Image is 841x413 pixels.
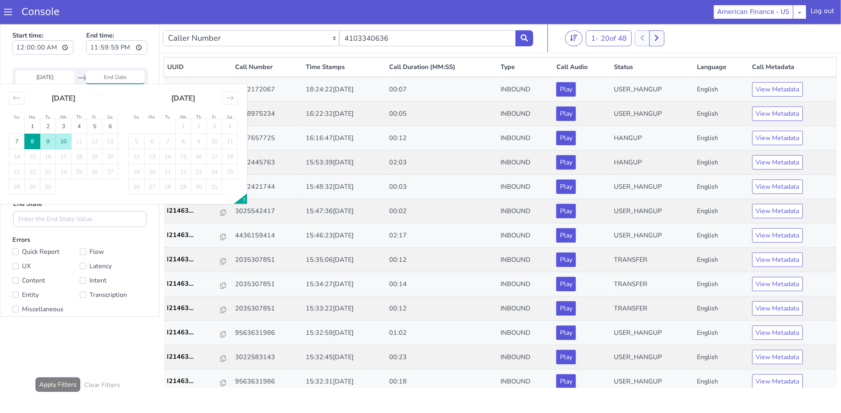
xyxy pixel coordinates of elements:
td: INBOUND [498,102,554,126]
th: Language [694,34,749,53]
button: View Metadata [752,180,803,194]
th: Type [498,34,554,53]
p: I21463... [167,279,221,289]
td: 16:16:47[DATE] [303,102,386,126]
a: I21463... [167,231,229,240]
button: View Metadata [752,277,803,292]
td: 3028975234 [232,78,303,102]
small: Th [76,90,81,96]
td: Not available. Thursday, September 18, 2025 [71,125,87,140]
td: Not available. Saturday, September 20, 2025 [103,125,118,140]
td: Not available. Sunday, October 5, 2025 [129,110,144,125]
td: 15:34:27[DATE] [303,248,386,273]
td: 8142445763 [232,126,303,151]
td: 15:35:06[DATE] [303,224,386,248]
a: I21463... [167,255,229,265]
td: 00:18 [386,346,497,370]
td: INBOUND [498,346,554,370]
p: I21463... [167,352,221,362]
td: Not available. Wednesday, October 8, 2025 [176,110,191,125]
td: 15:33:22[DATE] [303,273,386,297]
td: Not available. Monday, September 29, 2025 [25,156,40,171]
input: Start Date [16,47,74,60]
small: Sa [227,90,232,96]
td: Choose Tuesday, September 9, 2025 as your check-out date. It’s available. [40,110,56,125]
td: 9563631986 [232,346,303,370]
td: Not available. Thursday, October 2, 2025 [191,95,207,110]
button: View Metadata [752,350,803,365]
td: 15:48:32[DATE] [303,151,386,175]
td: Not available. Thursday, September 11, 2025 [71,110,87,125]
td: TRANSFER [611,273,694,297]
td: INBOUND [498,126,554,151]
td: Not available. Monday, September 22, 2025 [25,140,40,156]
td: TRANSFER [611,248,694,273]
small: We [60,90,67,96]
label: Content [12,251,80,262]
small: Su [14,90,19,96]
label: Miscellaneous [12,280,80,291]
td: Not available. Tuesday, September 30, 2025 [40,156,56,171]
td: TRANSFER [611,224,694,248]
td: Choose Saturday, September 6, 2025 as your check-out date. It’s available. [103,95,118,110]
td: Choose Friday, September 5, 2025 as your check-out date. It’s available. [87,95,103,110]
td: INBOUND [498,297,554,321]
span: 20 of 48 [601,10,627,19]
button: Play [556,180,576,194]
td: Not available. Friday, October 3, 2025 [207,95,222,110]
td: 00:14 [386,248,497,273]
td: Not available. Friday, October 24, 2025 [207,140,222,156]
td: Not available. Saturday, September 27, 2025 [103,140,118,156]
button: Apply Filters [36,354,80,368]
td: Not available. Sunday, October 26, 2025 [129,156,144,171]
th: Call Duration (MM:SS) [386,34,497,53]
td: Not available. Saturday, October 11, 2025 [222,110,238,125]
div: Log out [811,6,835,19]
button: Play [556,83,576,97]
button: Play [556,229,576,243]
td: 01:02 [386,297,497,321]
td: Not available. Thursday, October 30, 2025 [191,156,207,171]
td: Choose Wednesday, September 3, 2025 as your check-out date. It’s available. [56,95,71,110]
label: End time: [86,4,147,33]
button: Open the keyboard shortcuts panel. [234,170,247,180]
span: ? [243,172,245,180]
td: English [694,78,749,102]
td: USER_HANGUP [611,321,694,346]
td: Choose Sunday, September 7, 2025 as your check-out date. It’s available. [9,110,25,125]
a: I21463... [167,206,229,216]
td: 15:32:31[DATE] [303,346,386,370]
td: 3022421744 [232,151,303,175]
a: I21463... [167,328,229,338]
p: I21463... [167,231,221,240]
td: Not available. Thursday, September 25, 2025 [71,140,87,156]
td: Not available. Wednesday, October 1, 2025 [176,95,191,110]
small: Su [134,90,139,96]
input: End Date [86,47,144,60]
td: 9563631986 [232,297,303,321]
td: Not available. Tuesday, October 14, 2025 [160,125,176,140]
strong: [DATE] [51,69,75,79]
td: English [694,297,749,321]
button: View Metadata [752,131,803,146]
button: Play [556,253,576,267]
td: English [694,200,749,224]
td: 16:22:32[DATE] [303,78,386,102]
label: Errors [12,211,147,292]
small: Mo [29,90,36,96]
td: Not available. Tuesday, September 16, 2025 [40,125,56,140]
td: 2035307851 [232,248,303,273]
button: Play [556,131,576,146]
td: 18:24:22[DATE] [303,53,386,78]
p: I21463... [167,182,221,192]
label: Flow [80,222,147,233]
th: Status [611,34,694,53]
a: I21463... [167,304,229,313]
small: Fr [212,90,216,96]
td: INBOUND [498,248,554,273]
label: Transcription [80,265,147,277]
td: English [694,151,749,175]
a: I21463... [167,182,229,192]
td: 00:12 [386,224,497,248]
td: Choose Monday, September 1, 2025 as your check-out date. It’s available. [25,95,40,110]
